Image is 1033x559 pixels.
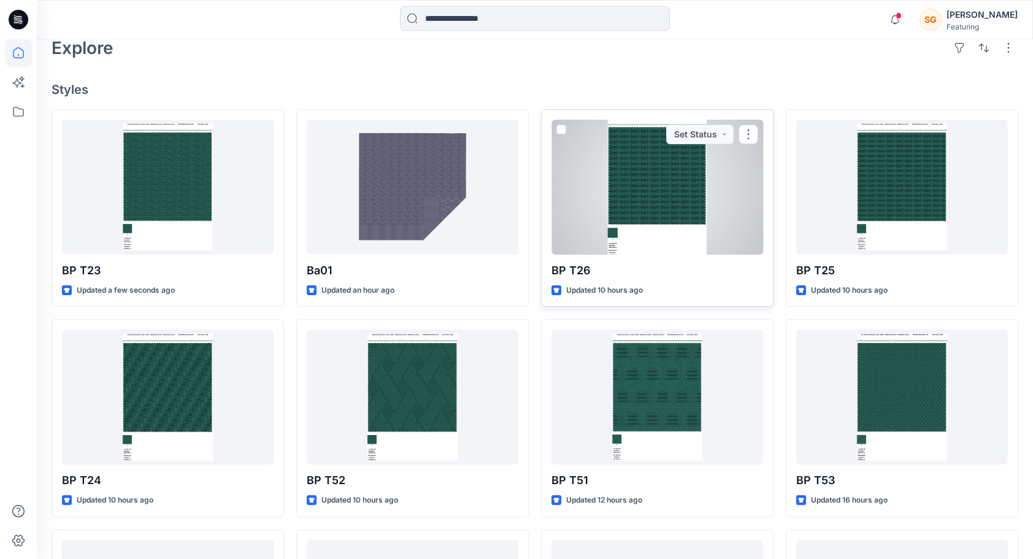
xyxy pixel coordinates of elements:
[62,120,274,255] a: BP T23
[796,472,1008,489] p: BP T53
[52,82,1018,97] h4: Styles
[62,472,274,489] p: BP T24
[811,284,888,297] p: Updated 10 hours ago
[62,262,274,279] p: BP T23
[796,262,1008,279] p: BP T25
[321,284,394,297] p: Updated an hour ago
[77,284,175,297] p: Updated a few seconds ago
[947,7,1018,22] div: [PERSON_NAME]
[551,472,763,489] p: BP T51
[551,120,763,255] a: BP T26
[77,494,153,507] p: Updated 10 hours ago
[551,262,763,279] p: BP T26
[920,9,942,31] div: SG
[52,38,113,58] h2: Explore
[566,284,643,297] p: Updated 10 hours ago
[566,494,642,507] p: Updated 12 hours ago
[321,494,398,507] p: Updated 10 hours ago
[811,494,888,507] p: Updated 16 hours ago
[796,330,1008,465] a: BP T53
[307,120,518,255] a: Ba01
[796,120,1008,255] a: BP T25
[947,22,1018,31] div: Featuring
[307,330,518,465] a: BP T52
[551,330,763,465] a: BP T51
[62,330,274,465] a: BP T24
[307,472,518,489] p: BP T52
[307,262,518,279] p: Ba01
